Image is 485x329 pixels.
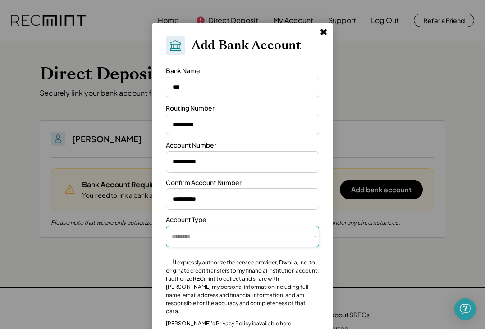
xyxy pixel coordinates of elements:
[166,141,216,150] div: Account Number
[166,104,215,113] div: Routing Number
[192,38,301,53] h2: Add Bank Account
[166,259,319,315] label: I expressly authorize the service provider, Dwolla, Inc. to originate credit transfers to my fina...
[166,320,293,327] div: [PERSON_NAME]’s Privacy Policy is .
[166,178,242,187] div: Confirm Account Number
[169,39,182,52] img: Bank.svg
[256,320,291,327] a: available here
[454,298,476,320] div: Open Intercom Messenger
[166,66,200,75] div: Bank Name
[166,215,206,224] div: Account Type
